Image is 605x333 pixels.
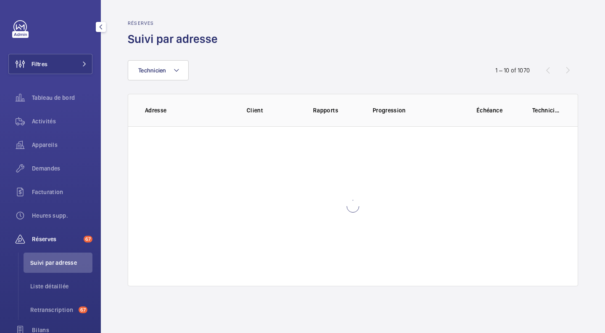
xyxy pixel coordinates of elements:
[138,67,166,74] span: Technicien
[32,60,47,68] span: Filtres
[32,235,80,243] span: Réserves
[32,141,92,149] span: Appareils
[495,66,530,75] div: 1 – 10 of 1070
[79,306,87,313] span: 67
[84,236,92,242] span: 67
[128,31,223,47] h1: Suivi par adresse
[298,106,353,115] p: Rapports
[32,211,92,220] span: Heures supp.
[145,106,233,115] p: Adresse
[466,106,513,115] p: Échéance
[373,106,460,115] p: Progression
[32,188,92,196] span: Facturation
[247,106,292,115] p: Client
[128,20,223,26] h2: Réserves
[32,117,92,125] span: Activités
[8,54,92,74] button: Filtres
[128,60,189,80] button: Technicien
[30,258,92,267] span: Suivi par adresse
[30,306,75,314] span: Retranscription
[32,93,92,102] span: Tableau de bord
[532,106,561,115] p: Technicien
[32,164,92,173] span: Demandes
[30,282,92,290] span: Liste détaillée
